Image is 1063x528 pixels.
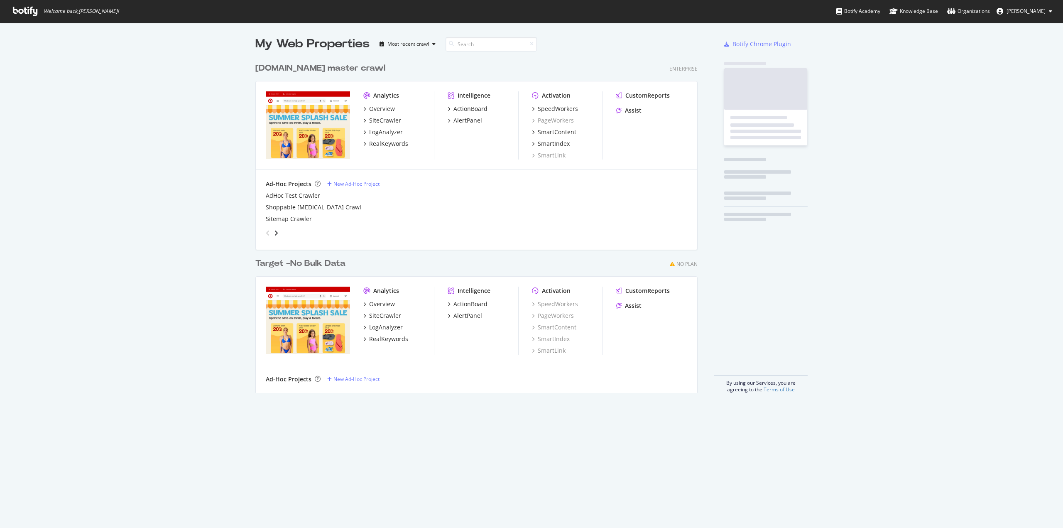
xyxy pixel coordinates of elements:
div: angle-right [273,229,279,237]
div: Activation [542,287,571,295]
a: SmartLink [532,346,566,355]
a: AlertPanel [448,312,482,320]
div: SiteCrawler [369,312,401,320]
a: Target -No Bulk Data [255,258,349,270]
a: Terms of Use [764,386,795,393]
div: Analytics [373,287,399,295]
a: PageWorkers [532,312,574,320]
a: LogAnalyzer [363,128,403,136]
input: Search [446,37,537,52]
a: ActionBoard [448,300,487,308]
div: Ad-Hoc Projects [266,180,311,188]
div: My Web Properties [255,36,370,52]
a: RealKeywords [363,140,408,148]
div: New Ad-Hoc Project [333,376,380,383]
div: Enterprise [669,65,698,72]
a: Shoppable [MEDICAL_DATA] Crawl [266,203,361,211]
div: Intelligence [458,91,490,100]
a: SiteCrawler [363,312,401,320]
a: SmartIndex [532,335,570,343]
a: ActionBoard [448,105,487,113]
a: AlertPanel [448,116,482,125]
div: angle-left [262,226,273,240]
div: RealKeywords [369,335,408,343]
img: targetsecondary.com [266,287,350,354]
div: Botify Academy [836,7,880,15]
a: SpeedWorkers [532,300,578,308]
span: Welcome back, [PERSON_NAME] ! [44,8,119,15]
a: Botify Chrome Plugin [724,40,791,48]
a: New Ad-Hoc Project [327,180,380,187]
a: CustomReports [616,287,670,295]
button: Most recent crawl [376,37,439,51]
a: Overview [363,300,395,308]
a: Assist [616,302,642,310]
div: SiteCrawler [369,116,401,125]
a: Sitemap Crawler [266,215,312,223]
div: Overview [369,105,395,113]
div: CustomReports [625,287,670,295]
a: New Ad-Hoc Project [327,376,380,383]
div: Target -No Bulk Data [255,258,345,270]
div: RealKeywords [369,140,408,148]
img: www.target.com [266,91,350,159]
a: LogAnalyzer [363,323,403,332]
div: Organizations [947,7,990,15]
div: LogAnalyzer [369,323,403,332]
div: New Ad-Hoc Project [333,180,380,187]
div: Knowledge Base [889,7,938,15]
button: [PERSON_NAME] [990,5,1059,18]
span: Eric Cason [1007,7,1046,15]
div: By using our Services, you are agreeing to the [714,375,808,393]
div: Overview [369,300,395,308]
div: LogAnalyzer [369,128,403,136]
div: Assist [625,106,642,115]
a: [DOMAIN_NAME] master crawl [255,62,389,74]
div: Assist [625,302,642,310]
a: SmartContent [532,323,576,332]
div: ActionBoard [453,300,487,308]
div: No Plan [676,260,698,268]
div: CustomReports [625,91,670,100]
a: Assist [616,106,642,115]
div: Activation [542,91,571,100]
div: AlertPanel [453,116,482,125]
a: SmartLink [532,151,566,160]
a: SiteCrawler [363,116,401,125]
div: [DOMAIN_NAME] master crawl [255,62,385,74]
div: Intelligence [458,287,490,295]
div: AlertPanel [453,312,482,320]
a: SmartContent [532,128,576,136]
div: Ad-Hoc Projects [266,375,311,383]
a: PageWorkers [532,116,574,125]
div: SmartIndex [538,140,570,148]
div: Analytics [373,91,399,100]
div: ActionBoard [453,105,487,113]
div: SpeedWorkers [538,105,578,113]
div: SmartContent [538,128,576,136]
a: AdHoc Test Crawler [266,192,320,200]
div: Most recent crawl [387,42,429,47]
a: SmartIndex [532,140,570,148]
div: grid [255,52,704,393]
a: RealKeywords [363,335,408,343]
a: CustomReports [616,91,670,100]
a: SpeedWorkers [532,105,578,113]
div: Botify Chrome Plugin [732,40,791,48]
a: Overview [363,105,395,113]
